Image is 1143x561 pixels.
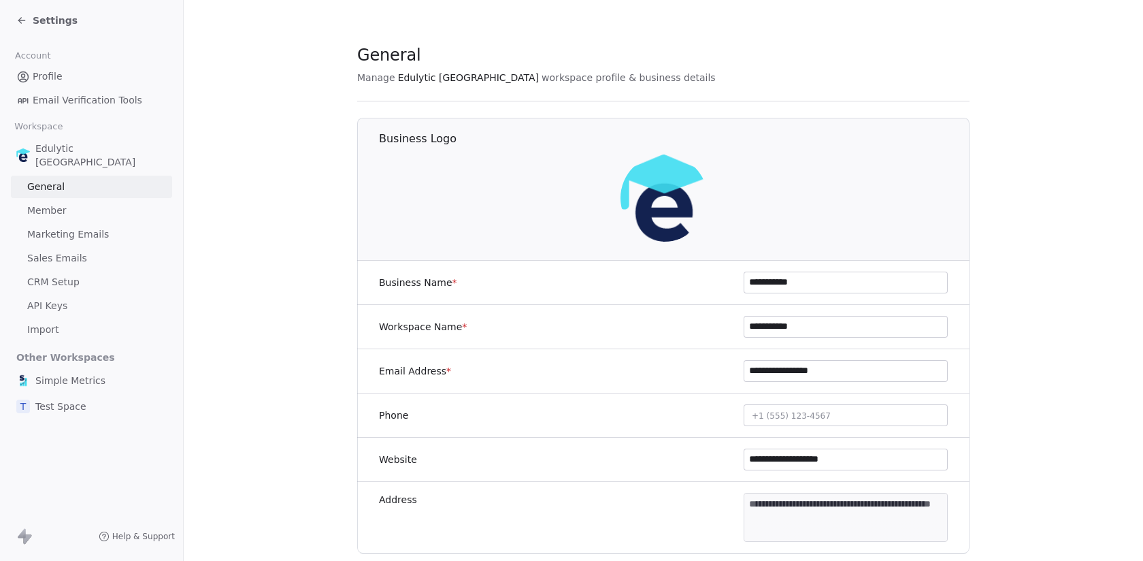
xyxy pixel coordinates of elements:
[11,319,172,341] a: Import
[27,227,109,242] span: Marketing Emails
[379,276,457,289] label: Business Name
[379,453,417,466] label: Website
[542,71,716,84] span: workspace profile & business details
[16,148,30,162] img: edulytic-mark-retina.png
[35,142,167,169] span: Edulytic [GEOGRAPHIC_DATA]
[11,347,120,368] span: Other Workspaces
[11,89,172,112] a: Email Verification Tools
[357,45,421,65] span: General
[27,204,67,218] span: Member
[27,299,67,313] span: API Keys
[379,493,417,507] label: Address
[752,411,831,421] span: +1 (555) 123-4567
[620,155,708,242] img: edulytic-mark-retina.png
[11,295,172,317] a: API Keys
[379,364,451,378] label: Email Address
[744,404,948,426] button: +1 (555) 123-4567
[27,275,80,289] span: CRM Setup
[9,116,69,137] span: Workspace
[9,46,56,66] span: Account
[33,14,78,27] span: Settings
[27,323,59,337] span: Import
[99,531,175,542] a: Help & Support
[379,320,467,334] label: Workspace Name
[35,374,105,387] span: Simple Metrics
[35,400,86,413] span: Test Space
[16,14,78,27] a: Settings
[11,247,172,270] a: Sales Emails
[11,223,172,246] a: Marketing Emails
[11,65,172,88] a: Profile
[16,400,30,413] span: T
[11,271,172,293] a: CRM Setup
[11,199,172,222] a: Member
[379,131,970,146] h1: Business Logo
[112,531,175,542] span: Help & Support
[33,69,63,84] span: Profile
[398,71,539,84] span: Edulytic [GEOGRAPHIC_DATA]
[16,374,30,387] img: sm-oviond-logo.png
[357,71,395,84] span: Manage
[379,408,408,422] label: Phone
[27,180,65,194] span: General
[27,251,87,266] span: Sales Emails
[33,93,142,108] span: Email Verification Tools
[11,176,172,198] a: General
